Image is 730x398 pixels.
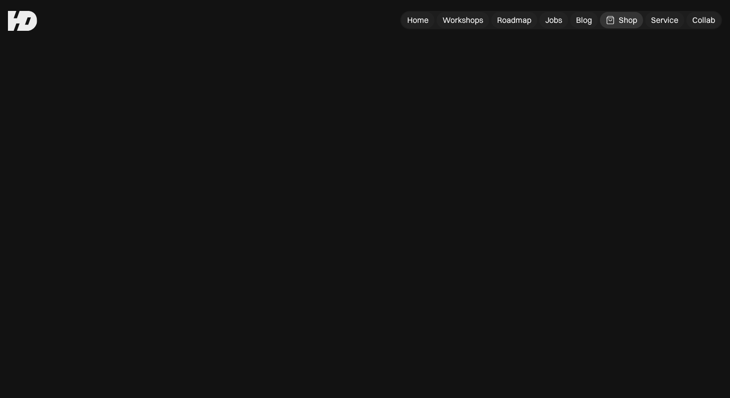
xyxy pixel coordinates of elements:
div: Collab [692,15,715,25]
div: Service [651,15,678,25]
a: Blog [570,12,598,28]
a: Service [645,12,684,28]
div: Blog [576,15,592,25]
div: Roadmap [497,15,531,25]
a: Roadmap [491,12,537,28]
a: Home [401,12,435,28]
div: Home [407,15,429,25]
a: Workshops [437,12,489,28]
div: Workshops [442,15,483,25]
a: Collab [686,12,721,28]
div: Shop [619,15,637,25]
a: Shop [600,12,643,28]
div: Jobs [545,15,562,25]
a: Jobs [539,12,568,28]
